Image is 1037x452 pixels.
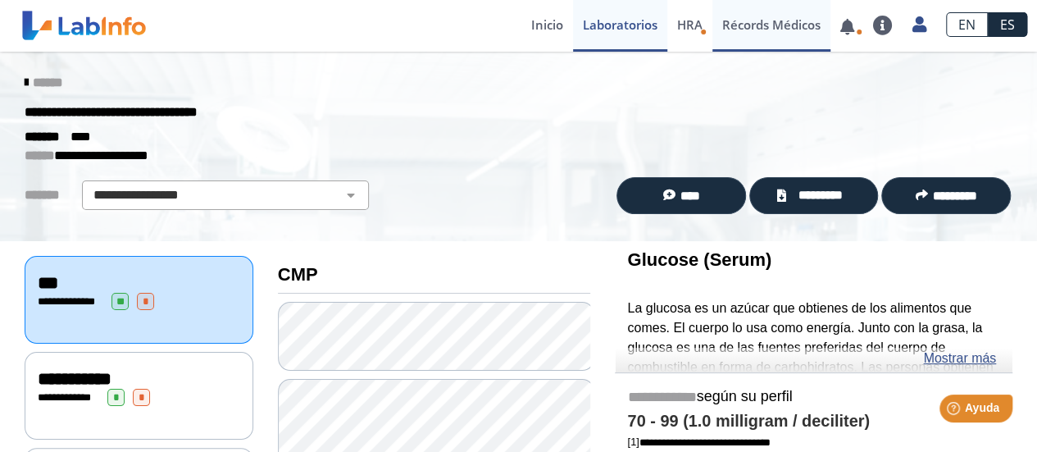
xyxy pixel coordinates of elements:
span: HRA [677,16,703,33]
h5: según su perfil [627,388,1000,407]
a: Mostrar más [923,349,996,368]
iframe: Help widget launcher [891,388,1019,434]
b: CMP [278,264,318,285]
a: ES [988,12,1027,37]
a: [1] [627,436,770,448]
a: EN [946,12,988,37]
b: Glucose (Serum) [627,249,771,270]
h4: 70 - 99 (1.0 milligram / deciliter) [627,412,1000,431]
